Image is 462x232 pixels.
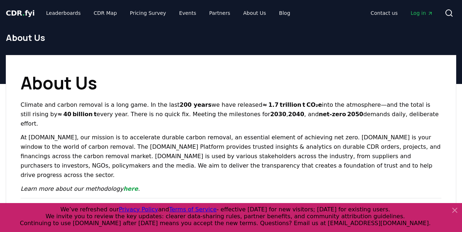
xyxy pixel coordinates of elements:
[319,111,363,118] strong: net‑zero 2050
[40,7,87,20] a: Leaderboards
[405,7,439,20] a: Log in
[88,7,123,20] a: CDR Map
[273,7,296,20] a: Blog
[6,32,456,43] h1: About Us
[124,7,172,20] a: Pricing Survey
[262,101,322,108] strong: ≈ 1.7 trillion t CO₂e
[22,9,25,17] span: .
[237,7,272,20] a: About Us
[288,111,304,118] strong: 2040
[21,203,441,220] h2: Our Values
[365,7,404,20] a: Contact us
[6,9,35,17] span: CDR fyi
[365,7,439,20] nav: Main
[40,7,296,20] nav: Main
[173,7,202,20] a: Events
[21,133,441,180] p: At [DOMAIN_NAME], our mission is to accelerate durable carbon removal, an essential element of ac...
[180,101,212,108] strong: 200 years
[21,70,441,96] h1: About Us
[411,9,433,17] span: Log in
[21,100,441,128] p: Climate and carbon removal is a long game. In the last we have released into the atmosphere—and t...
[21,185,140,192] em: Learn more about our methodology .
[270,111,287,118] strong: 2030
[6,8,35,18] a: CDR.fyi
[204,7,236,20] a: Partners
[123,185,138,192] a: here
[57,111,97,118] strong: ≈ 40 billion t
